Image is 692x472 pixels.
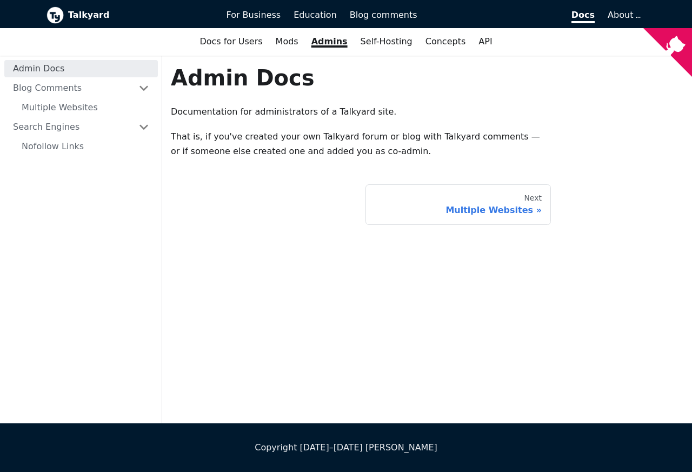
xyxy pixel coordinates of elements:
[193,32,269,51] a: Docs for Users
[46,6,64,24] img: Talkyard logo
[68,8,211,22] b: Talkyard
[171,105,551,119] p: Documentation for administrators of a Talkyard site.
[13,138,158,155] a: Nofollow Links
[419,32,473,51] a: Concepts
[343,6,424,24] a: Blog comments
[305,32,354,51] a: Admins
[350,10,417,20] span: Blog comments
[294,10,337,20] span: Education
[365,184,551,225] a: NextMultiple Websites
[287,6,343,24] a: Education
[424,6,602,24] a: Docs
[4,79,158,97] a: Blog Comments
[4,60,158,77] a: Admin Docs
[4,118,158,136] a: Search Engines
[571,10,595,23] span: Docs
[46,441,646,455] div: Copyright [DATE]–[DATE] [PERSON_NAME]
[171,130,551,158] p: That is, if you've created your own Talkyard forum or blog with Talkyard comments — or if someone...
[472,32,498,51] a: API
[13,99,158,116] a: Multiple Websites
[171,64,551,91] h1: Admin Docs
[46,6,211,24] a: Talkyard logoTalkyard
[375,194,542,203] div: Next
[354,32,419,51] a: Self-Hosting
[608,10,639,20] a: About
[220,6,288,24] a: For Business
[269,32,305,51] a: Mods
[171,184,551,225] nav: Docs pages navigation
[375,205,542,216] div: Multiple Websites
[227,10,281,20] span: For Business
